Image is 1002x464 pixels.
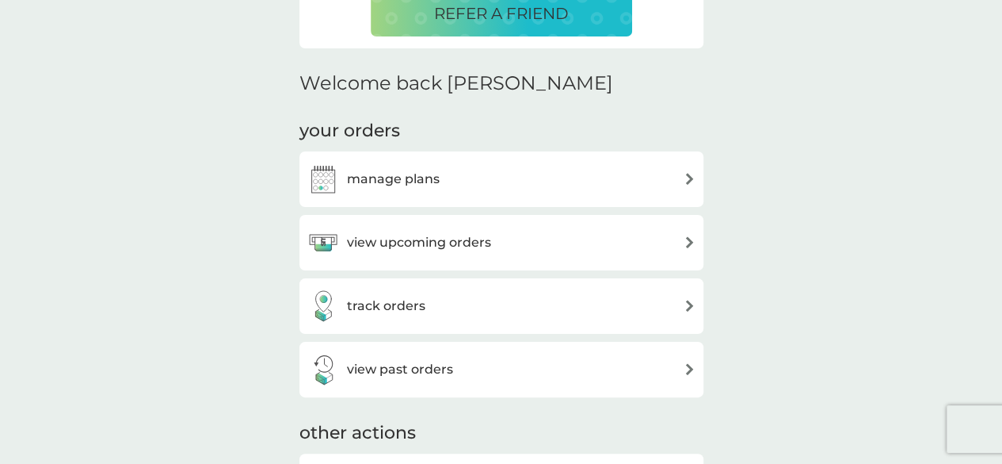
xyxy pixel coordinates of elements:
[347,359,453,380] h3: view past orders
[684,236,695,248] img: arrow right
[299,119,400,144] h3: your orders
[347,232,491,253] h3: view upcoming orders
[684,300,695,312] img: arrow right
[347,296,425,316] h3: track orders
[299,72,613,95] h2: Welcome back [PERSON_NAME]
[347,169,440,190] h3: manage plans
[299,421,416,446] h3: other actions
[684,363,695,375] img: arrow right
[434,1,569,26] p: REFER A FRIEND
[684,173,695,185] img: arrow right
